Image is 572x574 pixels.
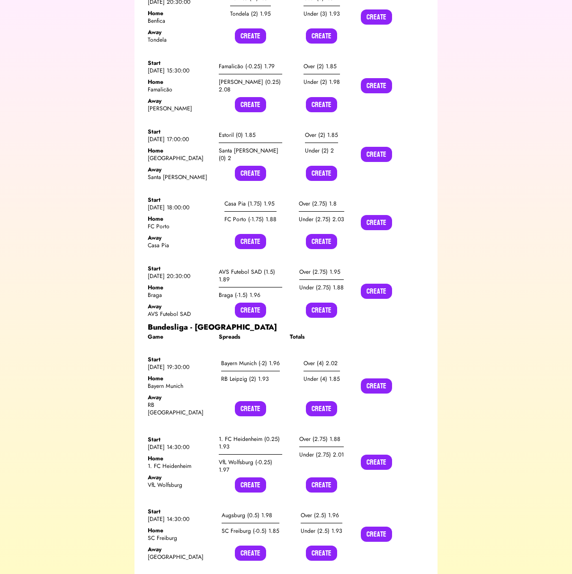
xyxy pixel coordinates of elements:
div: Start [148,59,211,67]
button: Create [361,284,392,299]
div: Over (4) 2.02 [304,356,340,371]
div: [DATE] 19:30:00 [148,363,211,371]
div: Away [148,97,211,105]
div: 1. FC Heidenheim (0.25) 1.93 [219,431,282,455]
div: Casa Pia [148,242,211,249]
div: Under (2.5) 1.93 [301,523,342,538]
div: Start [148,265,211,272]
button: Create [306,477,337,493]
div: Over (2.5) 1.96 [301,508,342,523]
div: [DATE] 14:30:00 [148,443,211,451]
button: Create [306,546,337,561]
div: Start [148,436,211,443]
div: [GEOGRAPHIC_DATA] [148,553,211,561]
div: Casa Pia (1.75) 1.95 [224,196,277,212]
div: [DATE] 20:30:00 [148,272,211,280]
div: Home [148,78,211,86]
div: Away [148,303,211,310]
div: [DATE] 14:30:00 [148,515,211,523]
div: Under (2.75) 2.03 [299,212,344,227]
div: AVS Futebol SAD [148,310,211,318]
div: AVS Futebol SAD (1.5) 1.89 [219,264,282,287]
div: [DATE] 15:30:00 [148,67,211,74]
button: Create [361,78,392,93]
div: FC Porto (-1.75) 1.88 [224,212,277,227]
button: Create [235,303,266,318]
div: [GEOGRAPHIC_DATA] [148,154,211,162]
div: Under (2) 1.98 [304,74,340,90]
div: Benfica [148,17,211,25]
div: Bayern Munich [148,382,211,390]
div: Under (3) 1.93 [304,6,340,21]
div: Over (2) 1.85 [304,59,340,74]
button: Create [235,401,266,416]
div: Under (2) 2 [305,143,338,158]
div: Totals [290,333,353,341]
div: 1. FC Heidenheim [148,462,211,470]
div: Start [148,196,211,204]
div: VfL Wolfsburg [148,481,211,489]
div: Home [148,147,211,154]
div: [PERSON_NAME] (0.25) 2.08 [219,74,282,97]
div: RB [GEOGRAPHIC_DATA] [148,401,211,416]
div: Start [148,356,211,363]
button: Create [235,28,266,44]
button: Create [235,234,266,249]
div: Santa [PERSON_NAME] (0) 2 [219,143,282,166]
div: Under (2.75) 1.88 [299,280,344,295]
div: Start [148,508,211,515]
div: Bayern Munich (-2) 1.96 [221,356,280,371]
button: Create [235,97,266,112]
div: Away [148,546,211,553]
div: FC Porto [148,223,211,230]
button: Create [306,401,337,416]
div: Braga (-1.5) 1.96 [219,287,282,303]
div: Start [148,128,211,135]
div: Over (2.75) 1.95 [299,264,344,280]
div: VfL Wolfsburg (-0.25) 1.97 [219,455,282,477]
div: Tondela [148,36,211,44]
button: Create [361,147,392,162]
div: Away [148,394,211,401]
button: Create [306,28,337,44]
div: Home [148,215,211,223]
div: Home [148,527,211,534]
div: Santa [PERSON_NAME] [148,173,211,181]
div: Bundesliga - [GEOGRAPHIC_DATA] [148,322,424,333]
button: Create [235,546,266,561]
div: Famalicão (-0.25) 1.79 [219,59,282,74]
div: Under (4) 1.85 [304,371,340,386]
div: Away [148,166,211,173]
div: Estoril (0) 1.85 [219,127,282,143]
div: Home [148,284,211,291]
button: Create [361,527,392,542]
div: SC Freiburg (-0.5) 1.85 [222,523,279,538]
div: Away [148,234,211,242]
div: Game [148,333,211,341]
div: Augsburg (0.5) 1.98 [222,508,279,523]
button: Create [235,166,266,181]
div: Over (2) 1.85 [305,127,338,143]
div: Home [148,9,211,17]
div: Over (2.75) 1.8 [299,196,344,212]
div: Away [148,474,211,481]
button: Create [361,378,392,394]
button: Create [306,303,337,318]
div: Tondela (2) 1.95 [230,6,271,21]
div: [DATE] 18:00:00 [148,204,211,211]
button: Create [361,215,392,230]
div: SC Freiburg [148,534,211,542]
div: Away [148,28,211,36]
div: Over (2.75) 1.88 [299,431,344,447]
div: Under (2.75) 2.01 [299,447,344,462]
div: [PERSON_NAME] [148,105,211,112]
button: Create [306,97,337,112]
div: Braga [148,291,211,299]
div: Home [148,455,211,462]
div: Spreads [219,333,282,341]
button: Create [306,234,337,249]
div: Famalicão [148,86,211,93]
div: RB Leipzig (2) 1.93 [221,371,280,386]
button: Create [235,477,266,493]
button: Create [306,166,337,181]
